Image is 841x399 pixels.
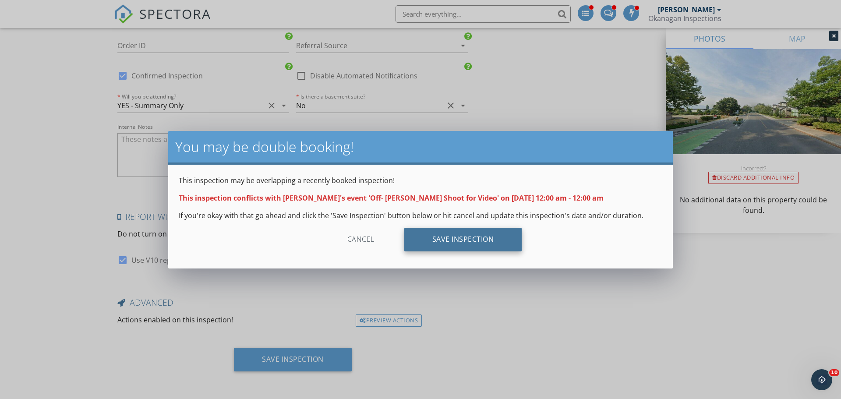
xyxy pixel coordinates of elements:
[179,175,662,186] p: This inspection may be overlapping a recently booked inspection!
[829,369,839,376] span: 10
[404,228,522,251] div: Save Inspection
[179,210,662,221] p: If you're okay with that go ahead and click the 'Save Inspection' button below or hit cancel and ...
[175,138,666,155] h2: You may be double booking!
[811,369,832,390] iframe: Intercom live chat
[319,228,403,251] div: Cancel
[179,193,604,203] strong: This inspection conflicts with [PERSON_NAME]'s event 'Off- [PERSON_NAME] Shoot for Video' on [DAT...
